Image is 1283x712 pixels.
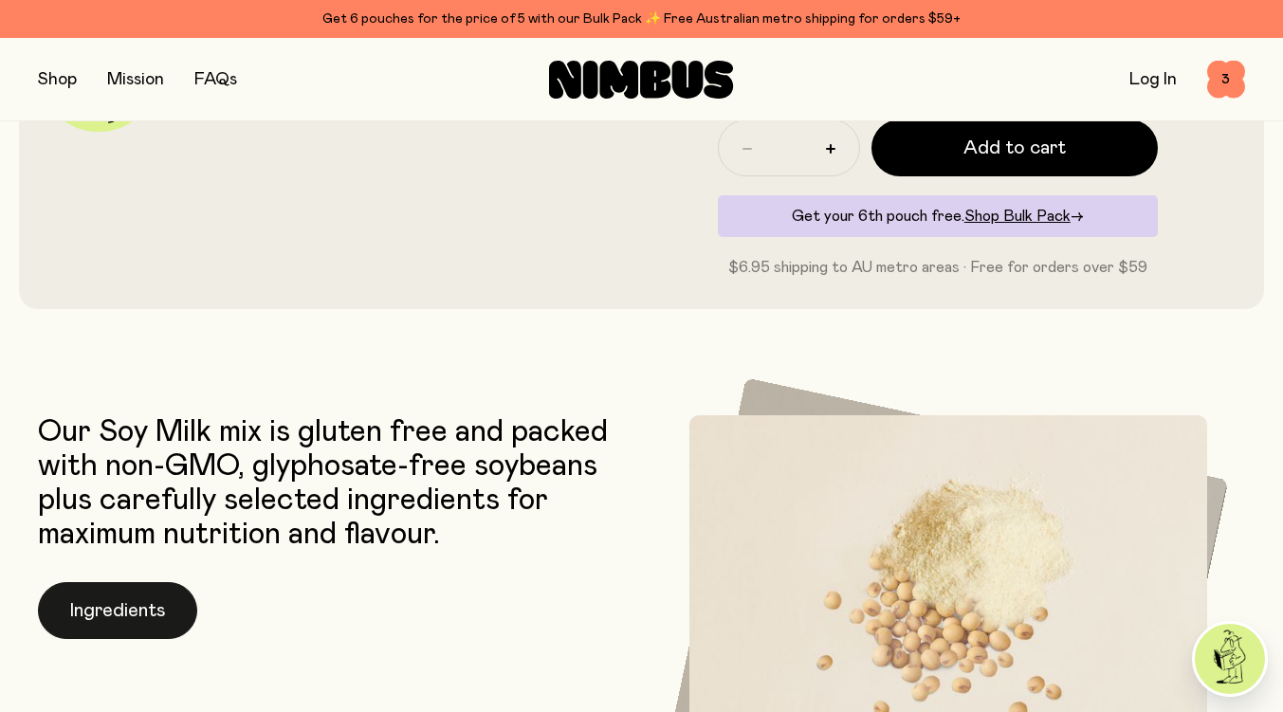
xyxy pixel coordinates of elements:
[964,209,1071,224] span: Shop Bulk Pack
[38,415,632,552] p: Our Soy Milk mix is gluten free and packed with non-GMO, glyphosate-free soybeans plus carefully ...
[963,135,1066,161] span: Add to cart
[871,119,1159,176] button: Add to cart
[38,582,197,639] button: Ingredients
[194,71,237,88] a: FAQs
[1195,624,1265,694] img: agent
[1129,71,1177,88] a: Log In
[107,71,164,88] a: Mission
[38,8,1245,30] div: Get 6 pouches for the price of 5 with our Bulk Pack ✨ Free Australian metro shipping for orders $59+
[718,256,1159,279] p: $6.95 shipping to AU metro areas · Free for orders over $59
[1207,61,1245,99] button: 3
[964,209,1084,224] a: Shop Bulk Pack→
[718,195,1159,237] div: Get your 6th pouch free.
